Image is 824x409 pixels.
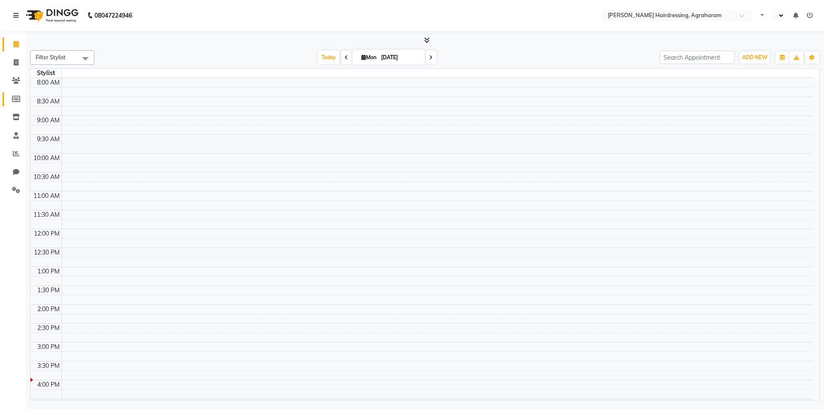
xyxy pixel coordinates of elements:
[22,3,81,27] img: logo
[35,116,61,125] div: 9:00 AM
[318,51,339,64] span: Today
[35,78,61,87] div: 8:00 AM
[36,324,61,333] div: 2:30 PM
[660,51,735,64] input: Search Appointment
[32,229,61,238] div: 12:00 PM
[36,361,61,370] div: 3:30 PM
[32,210,61,219] div: 11:30 AM
[36,305,61,314] div: 2:00 PM
[359,54,379,61] span: Mon
[32,191,61,200] div: 11:00 AM
[32,248,61,257] div: 12:30 PM
[742,54,767,61] span: ADD NEW
[35,97,61,106] div: 8:30 AM
[36,342,61,351] div: 3:00 PM
[379,51,421,64] input: 2025-09-01
[36,380,61,389] div: 4:00 PM
[36,399,61,408] div: 4:30 PM
[32,173,61,182] div: 10:30 AM
[35,135,61,144] div: 9:30 AM
[36,54,66,61] span: Filter Stylist
[30,69,61,78] div: Stylist
[36,286,61,295] div: 1:30 PM
[94,3,132,27] b: 08047224946
[32,154,61,163] div: 10:00 AM
[740,52,769,64] button: ADD NEW
[36,267,61,276] div: 1:00 PM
